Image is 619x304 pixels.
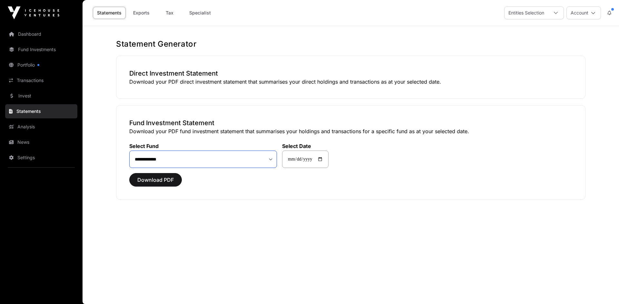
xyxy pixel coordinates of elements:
[157,7,182,19] a: Tax
[129,127,572,135] p: Download your PDF fund investment statement that summarises your holdings and transactions for a ...
[5,120,77,134] a: Analysis
[5,135,77,149] a: News
[93,7,126,19] a: Statements
[129,118,572,127] h3: Fund Investment Statement
[5,89,77,103] a: Invest
[5,42,77,57] a: Fund Investments
[5,73,77,88] a: Transactions
[129,173,182,187] button: Download PDF
[5,151,77,165] a: Settings
[5,58,77,72] a: Portfolio
[5,104,77,118] a: Statements
[129,78,572,86] p: Download your PDF direct investment statement that summarises your direct holdings and transactio...
[282,143,329,149] label: Select Date
[185,7,215,19] a: Specialist
[137,176,174,184] span: Download PDF
[129,69,572,78] h3: Direct Investment Statement
[587,273,619,304] iframe: Chat Widget
[5,27,77,41] a: Dashboard
[566,6,601,19] button: Account
[8,6,59,19] img: Icehouse Ventures Logo
[128,7,154,19] a: Exports
[505,7,548,19] div: Entities Selection
[129,180,182,186] a: Download PDF
[129,143,277,149] label: Select Fund
[116,39,585,49] h1: Statement Generator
